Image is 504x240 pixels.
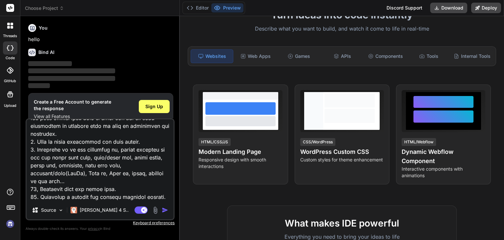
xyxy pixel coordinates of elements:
div: Internal Tools [451,49,493,63]
label: code [6,55,15,61]
button: Editor [184,3,211,12]
p: Always double-check its answers. Your in Bind [26,226,175,232]
h2: What makes IDE powerful [238,216,446,230]
p: hello [28,36,173,43]
p: Keyboard preferences [26,220,175,226]
p: Custom styles for theme enhancement [300,156,384,163]
button: Download [430,3,467,13]
h4: Modern Landing Page [199,147,282,156]
div: Tools [408,49,450,63]
span: privacy [88,227,100,230]
h6: Bind AI [38,49,54,56]
div: Web Apps [235,49,277,63]
p: View all Features [34,113,111,120]
div: Components [365,49,407,63]
div: CSS/WordPress [300,138,335,146]
label: threads [3,33,17,39]
img: Claude 4 Sonnet [71,207,77,213]
div: HTML/CSS/JS [199,138,231,146]
label: GitHub [4,78,16,84]
div: APIs [321,49,363,63]
button: Preview [211,3,243,12]
div: Games [278,49,320,63]
img: Pick Models [58,207,64,213]
span: ‌ [28,61,72,66]
span: ‌ [28,76,115,81]
span: ‌ [28,83,50,88]
p: Responsive design with smooth interactions [199,156,282,170]
label: Upload [4,103,16,108]
h4: Dynamic Webflow Component [402,147,485,166]
textarea: lorem://ipsumdolorsitam.co/ Adipis elitsed doeiu temporinc utlabore et dolorema aliqu enimad. 4. ... [27,119,174,201]
h1: Create a Free Account to generate the response [34,99,111,112]
h6: You [39,25,48,31]
img: attachment [152,206,159,214]
span: Choose Project [25,5,64,12]
img: signin [5,218,16,229]
p: Describe what you want to build, and watch it come to life in real-time [184,25,500,33]
img: icon [162,207,168,213]
p: [PERSON_NAME] 4 S.. [80,207,129,213]
span: ‌ [28,68,115,73]
button: Deploy [471,3,501,13]
h4: WordPress Custom CSS [300,147,384,156]
div: Discord Support [383,3,426,13]
p: Source [41,207,56,213]
p: Interactive components with animations [402,166,485,179]
div: Websites [191,49,233,63]
span: Sign Up [145,103,163,110]
div: HTML/Webflow [402,138,436,146]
